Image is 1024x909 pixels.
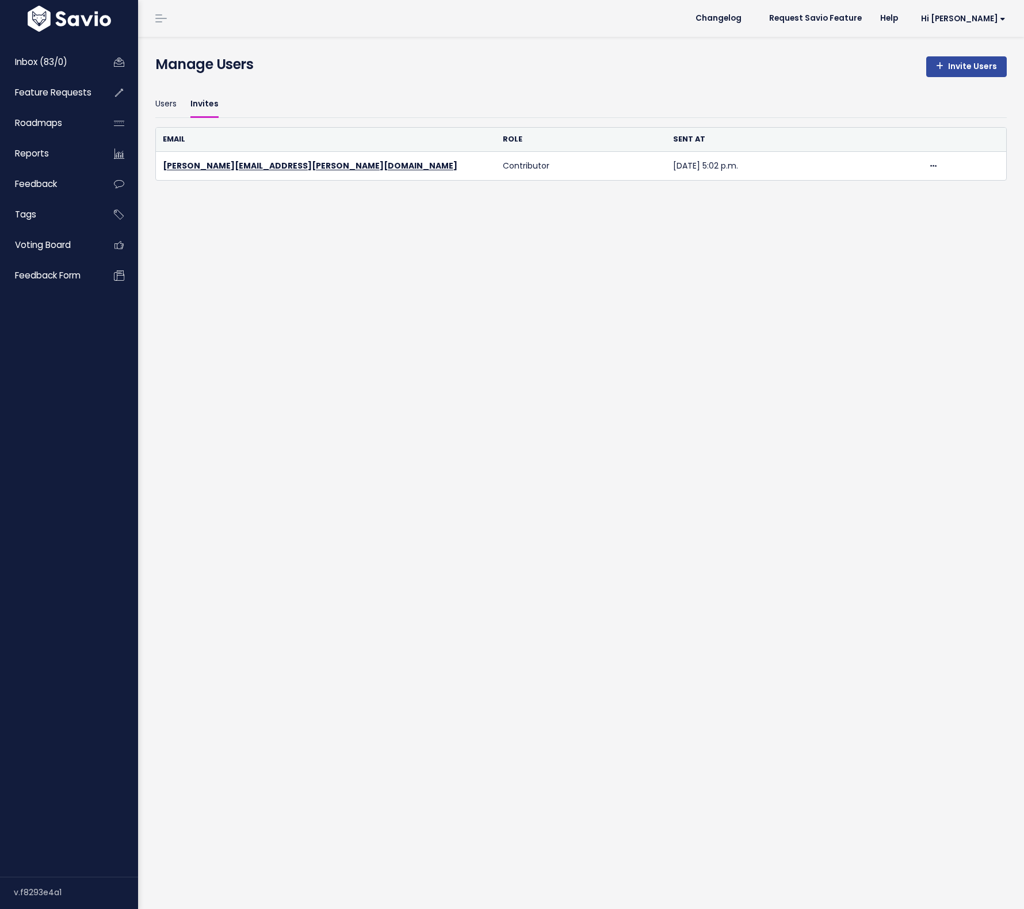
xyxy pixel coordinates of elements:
div: v.f8293e4a1 [14,877,138,907]
th: Sent at [666,128,921,151]
a: Tags [3,201,95,228]
span: Inbox (83/0) [15,56,67,68]
span: Roadmaps [15,117,62,129]
span: Reports [15,147,49,159]
a: Feedback [3,171,95,197]
a: Reports [3,140,95,167]
td: [DATE] 5:02 p.m. [666,152,921,181]
a: Voting Board [3,232,95,258]
a: Inbox (83/0) [3,49,95,75]
span: Feedback [15,178,57,190]
a: Feedback form [3,262,95,289]
a: Feature Requests [3,79,95,106]
h4: Manage Users [155,54,253,75]
th: Email [156,128,496,151]
a: Hi [PERSON_NAME] [907,10,1015,28]
span: Feedback form [15,269,81,281]
span: Changelog [696,14,742,22]
a: Invites [190,91,219,118]
span: Tags [15,208,36,220]
img: logo-white.9d6f32f41409.svg [25,6,114,32]
span: Voting Board [15,239,71,251]
a: Roadmaps [3,110,95,136]
a: Request Savio Feature [760,10,871,27]
a: Users [155,91,177,118]
a: Invite Users [926,56,1007,77]
th: Role [496,128,666,151]
a: [PERSON_NAME][EMAIL_ADDRESS][PERSON_NAME][DOMAIN_NAME] [163,160,457,171]
td: Contributor [496,152,666,181]
span: Hi [PERSON_NAME] [921,14,1006,23]
a: Help [871,10,907,27]
span: Feature Requests [15,86,91,98]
